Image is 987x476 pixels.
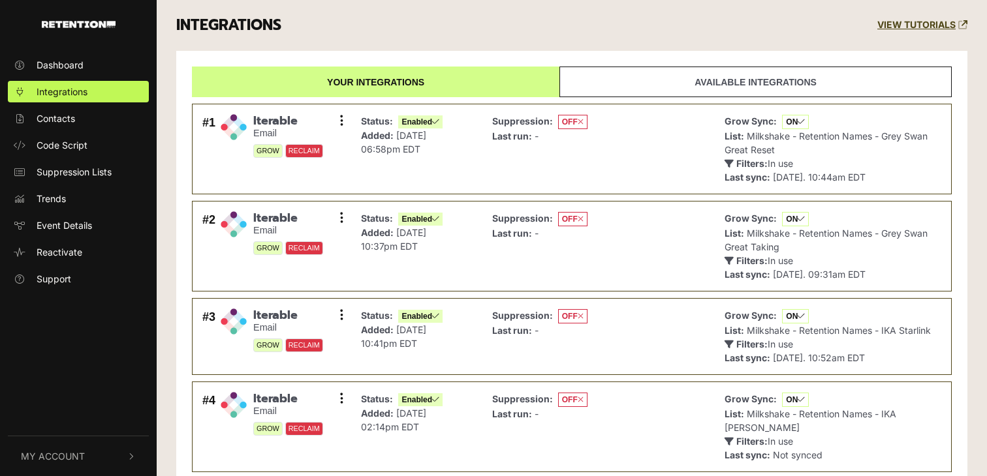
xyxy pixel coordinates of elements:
[725,228,744,239] strong: List:
[221,392,247,418] img: Iterable
[361,227,426,252] span: [DATE] 10:37pm EDT
[192,67,559,97] a: Your integrations
[877,20,967,31] a: VIEW TUTORIALS
[8,54,149,76] a: Dashboard
[725,393,777,404] strong: Grow Sync:
[558,393,587,407] span: OFF
[725,434,938,448] p: In use
[253,144,283,158] span: GROW
[535,130,539,141] span: -
[253,406,323,417] small: Email
[8,436,149,476] button: My Account
[736,255,768,266] strong: Filters:
[361,324,426,349] span: [DATE] 10:41pm EDT
[773,171,866,183] span: [DATE]. 10:44am EDT
[492,325,532,336] strong: Last run:
[398,310,443,323] span: Enabled
[559,67,952,97] a: Available integrations
[725,408,896,433] span: Milkshake - Retention Names - IKA [PERSON_NAME]
[8,108,149,129] a: Contacts
[558,115,587,129] span: OFF
[285,422,323,436] span: RECLAIM
[361,408,426,432] span: [DATE] 02:14pm EDT
[361,130,394,141] strong: Added:
[37,112,75,125] span: Contacts
[736,436,768,447] strong: Filters:
[492,228,532,239] strong: Last run:
[398,213,443,226] span: Enabled
[773,352,865,363] span: [DATE]. 10:52am EDT
[37,272,71,286] span: Support
[253,338,283,352] span: GROW
[535,228,539,239] span: -
[37,138,87,152] span: Code Script
[725,310,777,321] strong: Grow Sync:
[725,115,777,126] strong: Grow Sync:
[725,449,770,460] strong: Last sync:
[253,128,323,139] small: Email
[8,188,149,209] a: Trends
[361,310,393,321] strong: Status:
[725,228,928,252] span: Milkshake - Retention Names - Grey Swan Great Taking
[253,241,283,255] span: GROW
[221,308,247,335] img: Iterable
[8,215,149,236] a: Event Details
[21,449,85,463] span: My Account
[773,449,822,460] span: Not synced
[253,392,323,406] span: Iterable
[8,81,149,102] a: Integrations
[253,322,323,333] small: Email
[398,115,443,128] span: Enabled
[253,422,283,436] span: GROW
[535,325,539,336] span: -
[42,21,116,28] img: Retention.com
[202,114,215,184] div: #1
[8,241,149,263] a: Reactivate
[725,254,938,267] p: In use
[492,115,553,126] strong: Suppression:
[558,212,587,226] span: OFF
[725,325,744,336] strong: List:
[202,308,215,364] div: #3
[725,213,777,224] strong: Grow Sync:
[782,115,809,129] span: ON
[535,408,539,419] span: -
[361,115,393,126] strong: Status:
[285,241,323,255] span: RECLAIM
[747,325,931,336] span: Milkshake - Retention Names - IKA Starlink
[773,269,866,280] span: [DATE]. 09:31am EDT
[253,308,323,323] span: Iterable
[361,408,394,419] strong: Added:
[492,408,532,419] strong: Last run:
[253,225,323,236] small: Email
[492,130,532,141] strong: Last run:
[253,211,323,226] span: Iterable
[361,213,393,224] strong: Status:
[782,393,809,407] span: ON
[492,393,553,404] strong: Suppression:
[361,393,393,404] strong: Status:
[725,408,744,419] strong: List:
[725,352,770,363] strong: Last sync:
[37,218,92,232] span: Event Details
[782,309,809,323] span: ON
[725,156,938,170] p: In use
[361,324,394,335] strong: Added:
[37,245,82,259] span: Reactivate
[37,192,66,205] span: Trends
[558,309,587,323] span: OFF
[361,130,426,155] span: [DATE] 06:58pm EDT
[398,393,443,406] span: Enabled
[492,213,553,224] strong: Suppression:
[736,338,768,350] strong: Filters:
[37,85,87,98] span: Integrations
[725,171,770,183] strong: Last sync:
[725,130,744,141] strong: List:
[782,212,809,226] span: ON
[221,114,247,140] img: Iterable
[37,58,84,72] span: Dashboard
[736,158,768,169] strong: Filters:
[253,114,323,128] span: Iterable
[725,130,928,155] span: Milkshake - Retention Names - Grey Swan Great Reset
[8,161,149,183] a: Suppression Lists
